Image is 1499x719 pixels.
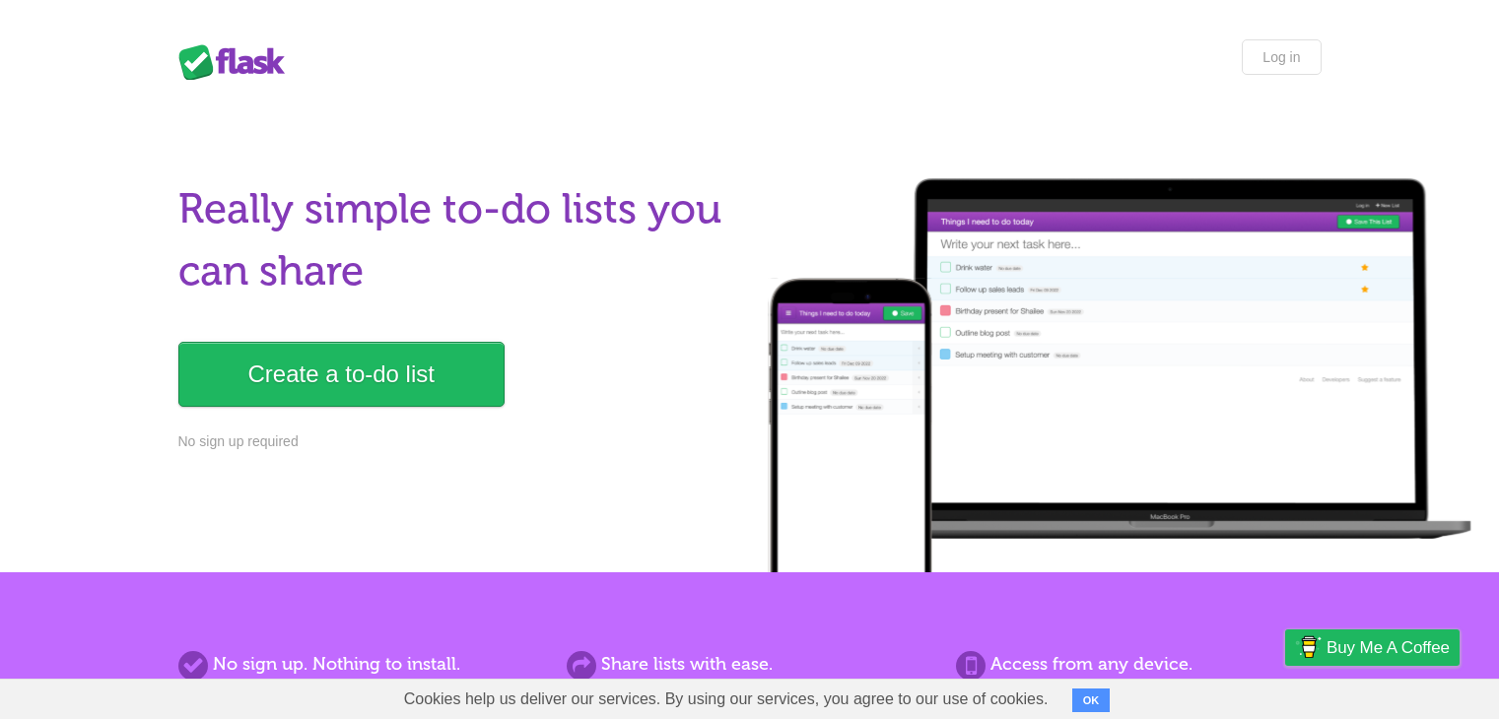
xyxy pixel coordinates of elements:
h1: Really simple to-do lists you can share [178,178,738,302]
img: Buy me a coffee [1295,630,1322,664]
span: Cookies help us deliver our services. By using our services, you agree to our use of cookies. [384,680,1068,719]
button: OK [1072,688,1111,712]
a: Create a to-do list [178,342,505,407]
a: Log in [1242,39,1321,75]
div: Flask Lists [178,44,297,80]
span: Buy me a coffee [1327,630,1450,665]
p: No sign up required [178,431,738,452]
a: Buy me a coffee [1285,629,1460,666]
h2: Share lists with ease. [567,651,931,678]
h2: No sign up. Nothing to install. [178,651,543,678]
h2: Access from any device. [956,651,1321,678]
